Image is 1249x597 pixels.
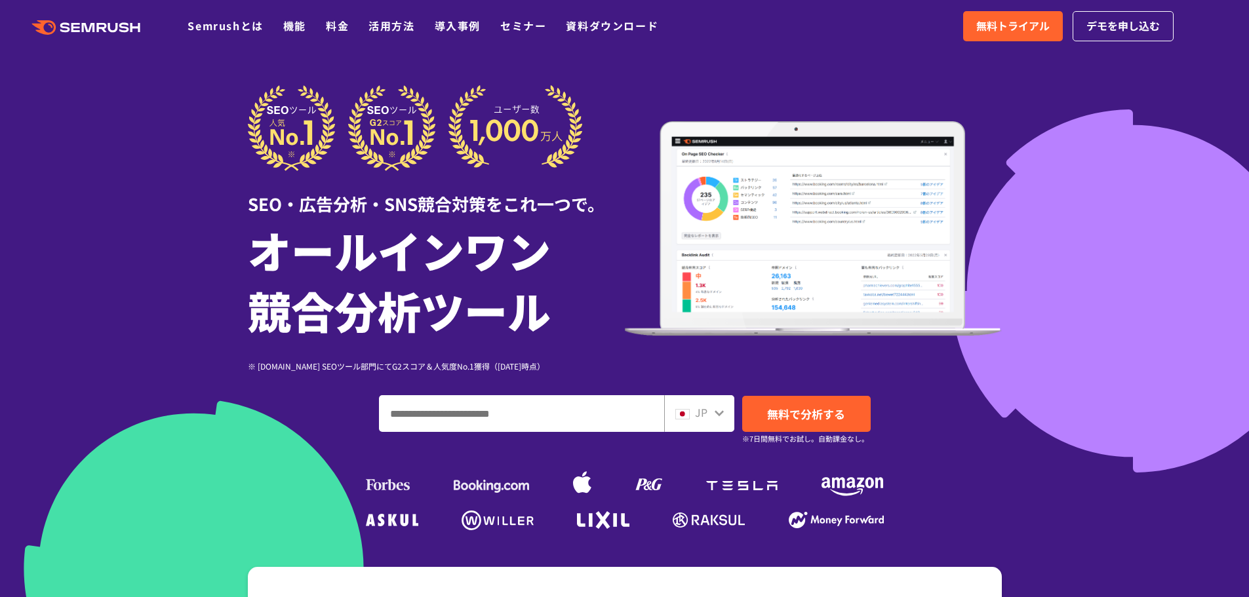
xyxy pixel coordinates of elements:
div: SEO・広告分析・SNS競合対策をこれ一つで。 [248,171,625,216]
a: セミナー [500,18,546,33]
a: Semrushとは [188,18,263,33]
a: 機能 [283,18,306,33]
a: 無料で分析する [742,396,871,432]
input: ドメイン、キーワードまたはURLを入力してください [380,396,664,431]
span: デモを申し込む [1086,18,1160,35]
a: 料金 [326,18,349,33]
h1: オールインワン 競合分析ツール [248,220,625,340]
span: JP [695,404,707,420]
a: 活用方法 [368,18,414,33]
div: ※ [DOMAIN_NAME] SEOツール部門にてG2スコア＆人気度No.1獲得（[DATE]時点） [248,360,625,372]
a: 導入事例 [435,18,481,33]
small: ※7日間無料でお試し。自動課金なし。 [742,433,869,445]
span: 無料トライアル [976,18,1050,35]
span: 無料で分析する [767,406,845,422]
a: 資料ダウンロード [566,18,658,33]
a: 無料トライアル [963,11,1063,41]
a: デモを申し込む [1073,11,1174,41]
